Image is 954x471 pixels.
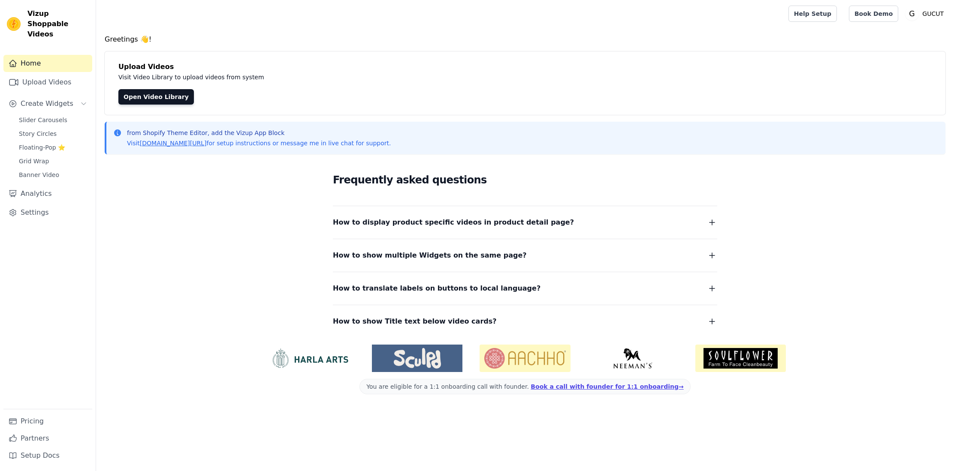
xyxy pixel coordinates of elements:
[333,216,574,228] span: How to display product specific videos in product detail page?
[19,143,65,152] span: Floating-Pop ⭐
[333,171,717,189] h2: Frequently asked questions
[14,169,92,181] a: Banner Video
[333,315,497,327] span: How to show Title text below video cards?
[19,171,59,179] span: Banner Video
[372,348,462,369] img: Sculpd US
[3,55,92,72] a: Home
[3,74,92,91] a: Upload Videos
[127,129,391,137] p: from Shopify Theme Editor, add the Vizup App Block
[19,116,67,124] span: Slider Carousels
[3,95,92,112] button: Create Widgets
[333,249,717,261] button: How to show multiple Widgets on the same page?
[333,282,717,294] button: How to translate labels on buttons to local language?
[333,315,717,327] button: How to show Title text below video cards?
[14,155,92,167] a: Grid Wrap
[333,282,540,294] span: How to translate labels on buttons to local language?
[849,6,898,22] a: Book Demo
[7,17,21,31] img: Vizup
[127,139,391,147] p: Visit for setup instructions or message me in live chat for support.
[14,128,92,140] a: Story Circles
[14,141,92,153] a: Floating-Pop ⭐
[531,383,683,390] a: Book a call with founder for 1:1 onboarding
[118,62,932,72] h4: Upload Videos
[3,413,92,430] a: Pricing
[588,348,678,369] img: Neeman's
[21,99,73,109] span: Create Widgets
[27,9,89,39] span: Vizup Shoppable Videos
[3,204,92,221] a: Settings
[118,72,503,82] p: Visit Video Library to upload videos from system
[695,345,786,372] img: Soulflower
[19,157,49,165] span: Grid Wrap
[333,216,717,228] button: How to display product specific videos in product detail page?
[264,348,355,369] img: HarlaArts
[140,140,207,147] a: [DOMAIN_NAME][URL]
[905,6,947,21] button: G GUCUT
[480,345,570,372] img: Aachho
[105,34,945,45] h4: Greetings 👋!
[14,114,92,126] a: Slider Carousels
[118,89,194,105] a: Open Video Library
[333,249,527,261] span: How to show multiple Widgets on the same page?
[3,430,92,447] a: Partners
[19,129,57,138] span: Story Circles
[3,185,92,202] a: Analytics
[3,447,92,464] a: Setup Docs
[919,6,947,21] p: GUCUT
[909,9,915,18] text: G
[788,6,837,22] a: Help Setup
